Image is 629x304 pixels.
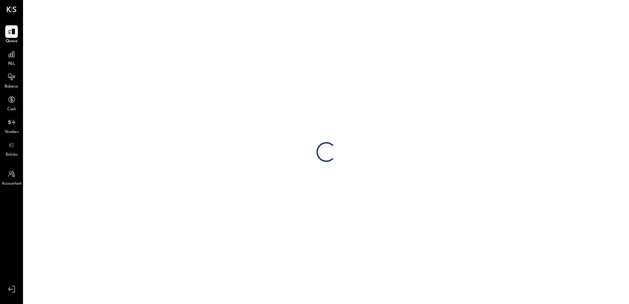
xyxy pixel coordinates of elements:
[0,168,23,187] a: Accountant
[0,25,23,44] a: Queue
[0,93,23,113] a: Cash
[5,129,19,135] span: Vendors
[0,48,23,67] a: P&L
[8,61,15,67] span: P&L
[6,152,18,158] span: Entries
[0,139,23,158] a: Entries
[2,181,22,187] span: Accountant
[6,38,18,44] span: Queue
[5,84,18,90] span: Balance
[7,107,16,113] span: Cash
[0,71,23,90] a: Balance
[0,116,23,135] a: Vendors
